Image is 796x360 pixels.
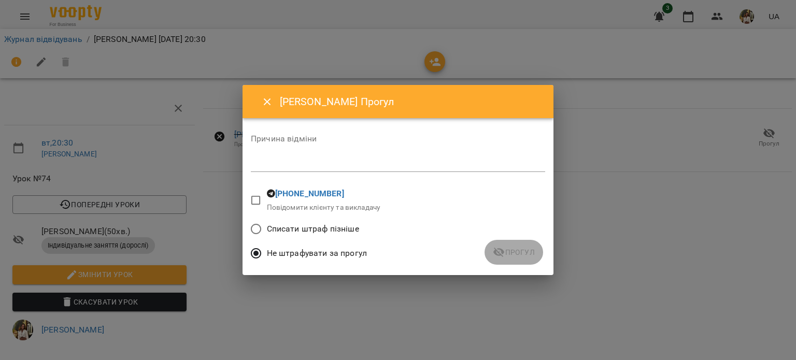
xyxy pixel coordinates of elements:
a: [PHONE_NUMBER] [275,189,344,198]
span: Не штрафувати за прогул [267,247,367,260]
span: Списати штраф пізніше [267,223,359,235]
h6: [PERSON_NAME] Прогул [280,94,541,110]
p: Повідомити клієнту та викладачу [267,203,381,213]
button: Close [255,90,280,114]
label: Причина відміни [251,135,545,143]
